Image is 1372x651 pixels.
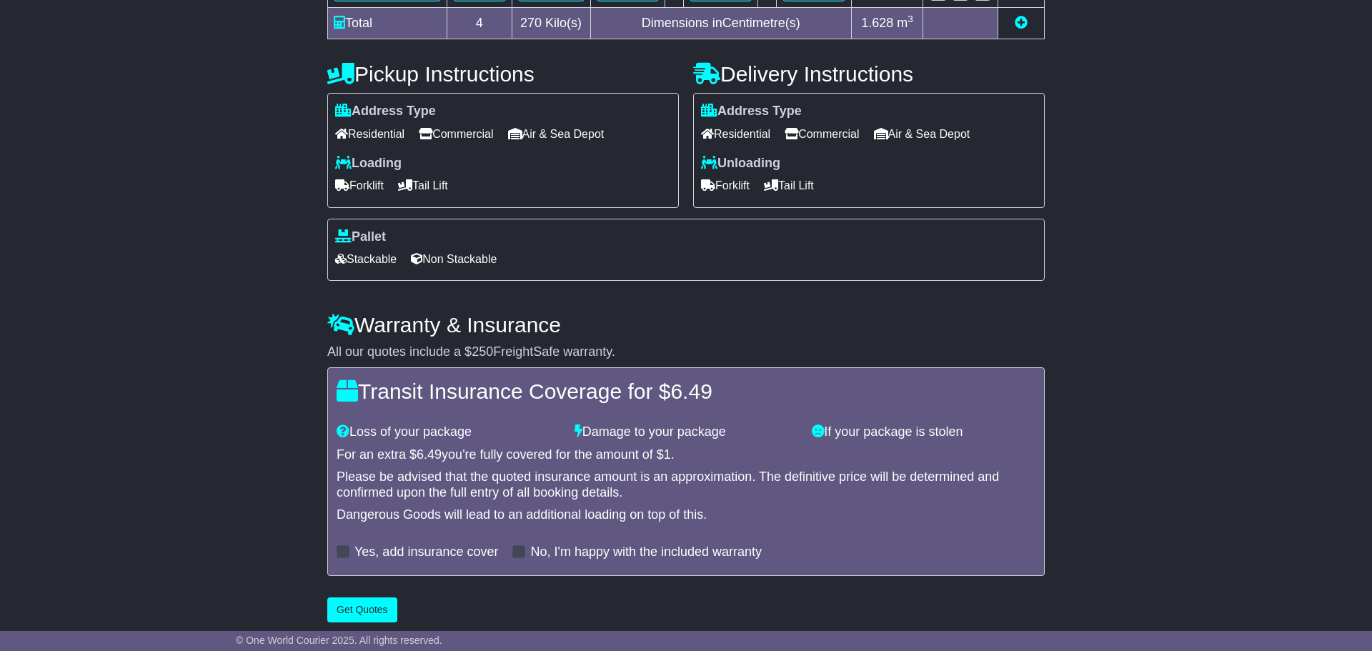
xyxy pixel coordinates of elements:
[805,424,1043,440] div: If your package is stolen
[701,156,780,172] label: Unloading
[335,104,436,119] label: Address Type
[530,545,762,560] label: No, I'm happy with the included warranty
[335,248,397,270] span: Stackable
[874,123,970,145] span: Air & Sea Depot
[764,174,814,197] span: Tail Lift
[693,62,1045,86] h4: Delivery Instructions
[337,447,1035,463] div: For an extra $ you're fully covered for the amount of $ .
[419,123,493,145] span: Commercial
[328,8,447,39] td: Total
[417,447,442,462] span: 6.49
[337,507,1035,523] div: Dangerous Goods will lead to an additional loading on top of this.
[472,344,493,359] span: 250
[337,469,1035,500] div: Please be advised that the quoted insurance amount is an approximation. The definitive price will...
[590,8,851,39] td: Dimensions in Centimetre(s)
[329,424,567,440] div: Loss of your package
[398,174,448,197] span: Tail Lift
[1015,16,1028,30] a: Add new item
[508,123,605,145] span: Air & Sea Depot
[701,123,770,145] span: Residential
[908,14,913,24] sup: 3
[664,447,671,462] span: 1
[411,248,497,270] span: Non Stackable
[897,16,913,30] span: m
[567,424,805,440] div: Damage to your package
[520,16,542,30] span: 270
[354,545,498,560] label: Yes, add insurance cover
[335,123,404,145] span: Residential
[327,344,1045,360] div: All our quotes include a $ FreightSafe warranty.
[337,379,1035,403] h4: Transit Insurance Coverage for $
[670,379,712,403] span: 6.49
[335,156,402,172] label: Loading
[785,123,859,145] span: Commercial
[335,229,386,245] label: Pallet
[327,313,1045,337] h4: Warranty & Insurance
[236,635,442,646] span: © One World Courier 2025. All rights reserved.
[701,174,750,197] span: Forklift
[512,8,590,39] td: Kilo(s)
[327,597,397,622] button: Get Quotes
[861,16,893,30] span: 1.628
[447,8,512,39] td: 4
[335,174,384,197] span: Forklift
[701,104,802,119] label: Address Type
[327,62,679,86] h4: Pickup Instructions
